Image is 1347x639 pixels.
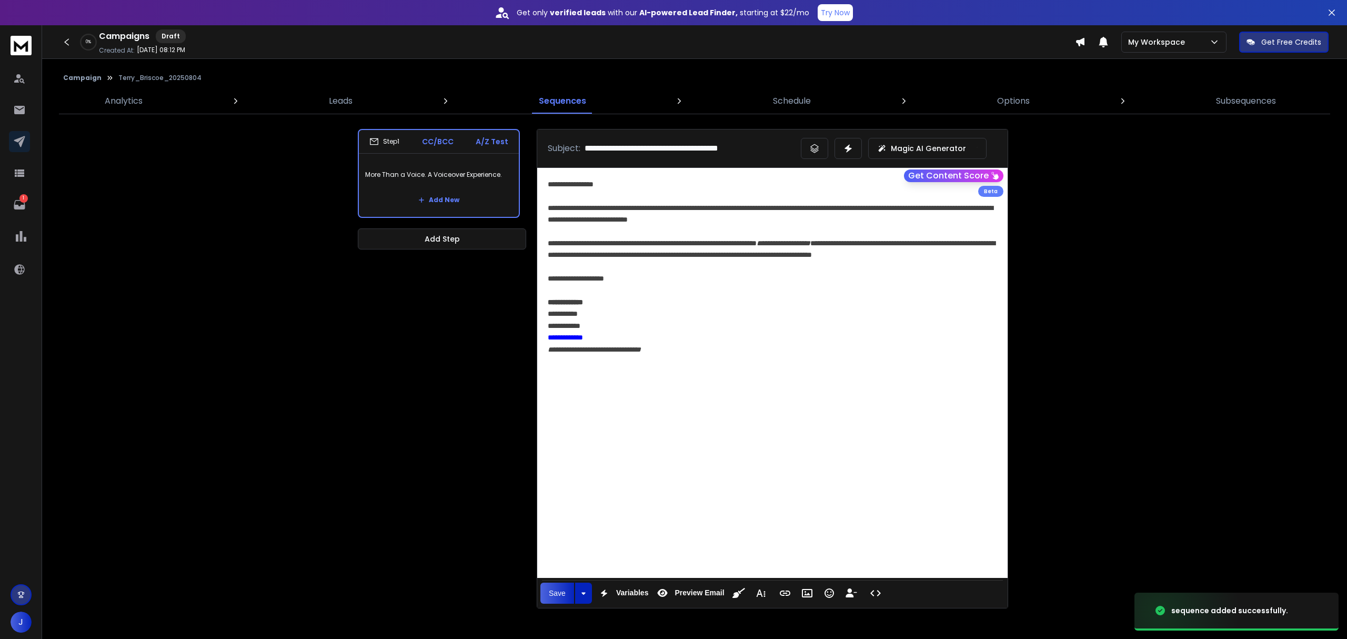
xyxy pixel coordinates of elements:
p: My Workspace [1128,37,1189,47]
p: Get only with our starting at $22/mo [517,7,809,18]
button: Try Now [818,4,853,21]
a: Schedule [767,88,817,114]
strong: verified leads [550,7,606,18]
button: Save [540,583,574,604]
p: Try Now [821,7,850,18]
div: sequence added successfully. [1171,605,1288,616]
button: Get Free Credits [1239,32,1329,53]
button: Insert Image (⌘P) [797,583,817,604]
p: Get Free Credits [1261,37,1321,47]
h1: Campaigns [99,30,149,43]
button: Clean HTML [729,583,749,604]
button: Emoticons [819,583,839,604]
p: 1 [19,194,28,203]
strong: AI-powered Lead Finder, [639,7,738,18]
a: Subsequences [1210,88,1282,114]
a: Analytics [98,88,149,114]
button: Add New [410,189,468,211]
p: Analytics [105,95,143,107]
p: 0 % [86,39,91,45]
p: Subsequences [1216,95,1276,107]
div: Beta [978,186,1003,197]
a: Options [991,88,1036,114]
p: Magic AI Generator [891,143,966,154]
button: More Text [751,583,771,604]
button: Insert Link (⌘K) [775,583,795,604]
p: Terry_Briscoe_20250804 [118,74,202,82]
p: Sequences [539,95,586,107]
button: Preview Email [652,583,726,604]
button: Magic AI Generator [868,138,987,159]
button: J [11,612,32,633]
img: logo [11,36,32,55]
p: Options [997,95,1030,107]
div: Step 1 [369,137,399,146]
button: Get Content Score [904,169,1003,182]
button: Variables [594,583,651,604]
p: CC/BCC [422,136,454,147]
a: 1 [9,194,30,215]
span: Preview Email [672,588,726,597]
li: Step1CC/BCCA/Z TestMore Than a Voice. A Voiceover Experience.Add New [358,129,520,218]
p: Schedule [773,95,811,107]
p: More Than a Voice. A Voiceover Experience. [365,160,512,189]
p: Subject: [548,142,580,155]
button: Add Step [358,228,526,249]
a: Sequences [532,88,592,114]
button: Insert Unsubscribe Link [841,583,861,604]
p: Created At: [99,46,135,55]
p: Leads [329,95,353,107]
p: [DATE] 08:12 PM [137,46,185,54]
div: Draft [156,29,186,43]
a: Leads [323,88,359,114]
button: Campaign [63,74,102,82]
span: Variables [614,588,651,597]
p: A/Z Test [476,136,508,147]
